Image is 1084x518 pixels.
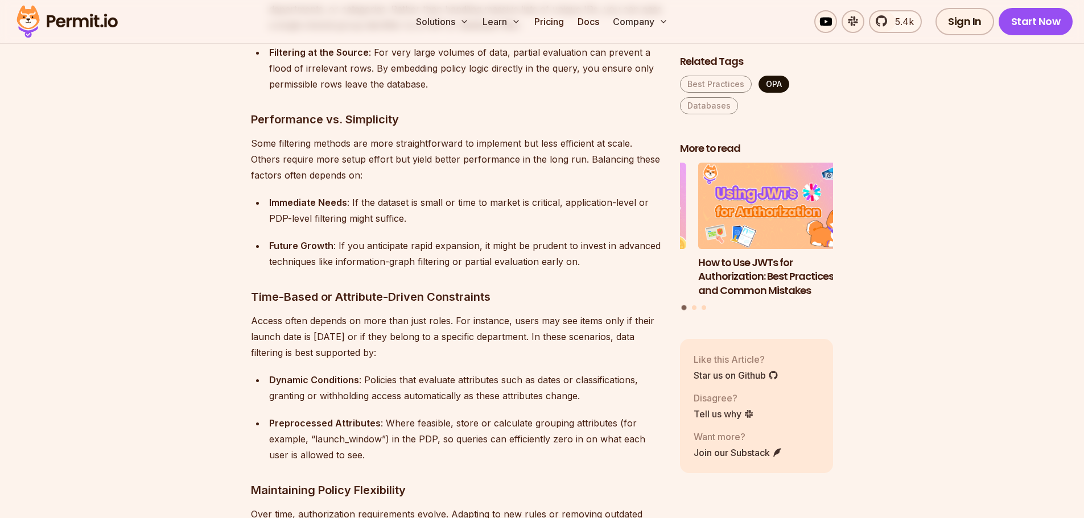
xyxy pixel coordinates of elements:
[533,255,686,284] h3: A Guide to Bearer Tokens: JWT vs. Opaque Tokens
[694,429,782,443] p: Want more?
[888,15,914,28] span: 5.4k
[269,415,662,463] div: : Where feasible, store or calculate grouping attributes (for example, “launch_window”) in the PD...
[530,10,568,33] a: Pricing
[608,10,673,33] button: Company
[935,8,994,35] a: Sign In
[269,372,662,404] div: : Policies that evaluate attributes such as dates or classifications, granting or withholding acc...
[694,352,778,366] p: Like this Article?
[869,10,922,33] a: 5.4k
[251,110,662,129] h3: Performance vs. Simplicity
[680,163,834,312] div: Posts
[692,305,696,309] button: Go to slide 2
[694,445,782,459] a: Join our Substack
[251,135,662,183] p: Some filtering methods are more straightforward to implement but less efficient at scale. Others ...
[533,163,686,249] img: A Guide to Bearer Tokens: JWT vs. Opaque Tokens
[251,481,662,499] h3: Maintaining Policy Flexibility
[269,417,381,429] strong: Preprocessed Attributes
[698,163,852,298] li: 1 of 3
[251,313,662,360] p: Access often depends on more than just roles. For instance, users may see items only if their lau...
[680,97,738,114] a: Databases
[573,10,604,33] a: Docs
[698,255,852,297] h3: How to Use JWTs for Authorization: Best Practices and Common Mistakes
[698,163,852,298] a: How to Use JWTs for Authorization: Best Practices and Common MistakesHow to Use JWTs for Authoriz...
[698,163,852,249] img: How to Use JWTs for Authorization: Best Practices and Common Mistakes
[999,8,1073,35] a: Start Now
[411,10,473,33] button: Solutions
[680,55,834,69] h2: Related Tags
[682,305,687,310] button: Go to slide 1
[269,194,662,226] div: : If the dataset is small or time to market is critical, application-level or PDP-level filtering...
[680,142,834,156] h2: More to read
[694,391,754,404] p: Disagree?
[702,305,706,309] button: Go to slide 3
[269,240,333,251] strong: Future Growth
[680,76,752,93] a: Best Practices
[759,76,789,93] a: OPA
[269,197,347,208] strong: Immediate Needs
[694,407,754,420] a: Tell us why
[533,163,686,298] li: 3 of 3
[251,288,662,306] h3: Time-Based or Attribute-Driven Constraints
[694,368,778,382] a: Star us on Github
[269,374,359,386] strong: Dynamic Conditions
[269,44,662,92] div: : For very large volumes of data, partial evaluation can prevent a flood of irrelevant rows. By e...
[269,238,662,270] div: : If you anticipate rapid expansion, it might be prudent to invest in advanced techniques like in...
[269,47,369,58] strong: Filtering at the Source
[478,10,525,33] button: Learn
[11,2,123,41] img: Permit logo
